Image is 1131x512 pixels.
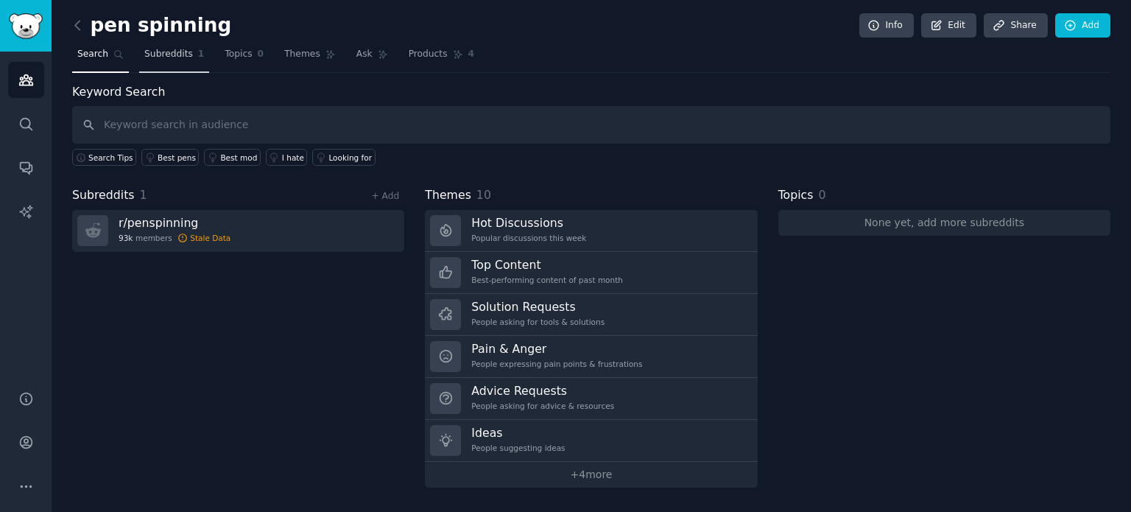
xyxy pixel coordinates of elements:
div: People suggesting ideas [471,443,565,453]
a: + Add [371,191,399,201]
div: Best pens [158,152,196,163]
span: 0 [258,48,264,61]
span: 10 [476,188,491,202]
h3: Top Content [471,257,623,273]
a: Topics0 [219,43,269,73]
a: Share [984,13,1047,38]
span: 4 [468,48,475,61]
a: I hate [266,149,308,166]
a: Solution RequestsPeople asking for tools & solutions [425,294,757,336]
h3: r/ penspinning [119,215,230,231]
button: Search Tips [72,149,136,166]
a: Products4 [404,43,479,73]
a: None yet, add more subreddits [778,210,1110,236]
a: +4more [425,462,757,488]
a: Looking for [312,149,375,166]
span: 0 [818,188,825,202]
input: Keyword search in audience [72,106,1110,144]
h3: Hot Discussions [471,215,586,231]
a: Top ContentBest-performing content of past month [425,252,757,294]
span: 1 [198,48,205,61]
span: Products [409,48,448,61]
span: Themes [425,186,471,205]
div: People expressing pain points & frustrations [471,359,642,369]
h3: Advice Requests [471,383,614,399]
div: Best mod [220,152,257,163]
a: IdeasPeople suggesting ideas [425,420,757,462]
span: Topics [778,186,814,205]
div: Looking for [328,152,372,163]
span: 1 [140,188,147,202]
span: Subreddits [72,186,135,205]
a: r/penspinning93kmembersStale Data [72,210,404,252]
h3: Ideas [471,425,565,441]
span: Subreddits [144,48,193,61]
span: Search [77,48,108,61]
a: Themes [279,43,341,73]
a: Pain & AngerPeople expressing pain points & frustrations [425,336,757,378]
span: Topics [225,48,252,61]
div: members [119,233,230,243]
label: Keyword Search [72,85,165,99]
span: Ask [356,48,373,61]
a: Search [72,43,129,73]
span: 93k [119,233,133,243]
span: Search Tips [88,152,133,163]
a: Info [859,13,914,38]
img: GummySearch logo [9,13,43,39]
div: Stale Data [190,233,230,243]
h2: pen spinning [72,14,231,38]
div: People asking for advice & resources [471,401,614,411]
a: Add [1055,13,1110,38]
div: Best-performing content of past month [471,275,623,285]
a: Edit [921,13,976,38]
a: Subreddits1 [139,43,209,73]
div: I hate [282,152,304,163]
a: Advice RequestsPeople asking for advice & resources [425,378,757,420]
a: Best mod [204,149,260,166]
div: People asking for tools & solutions [471,317,605,327]
a: Best pens [141,149,199,166]
span: Themes [284,48,320,61]
h3: Solution Requests [471,299,605,315]
h3: Pain & Anger [471,341,642,357]
a: Ask [351,43,393,73]
a: Hot DiscussionsPopular discussions this week [425,210,757,252]
div: Popular discussions this week [471,233,586,243]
